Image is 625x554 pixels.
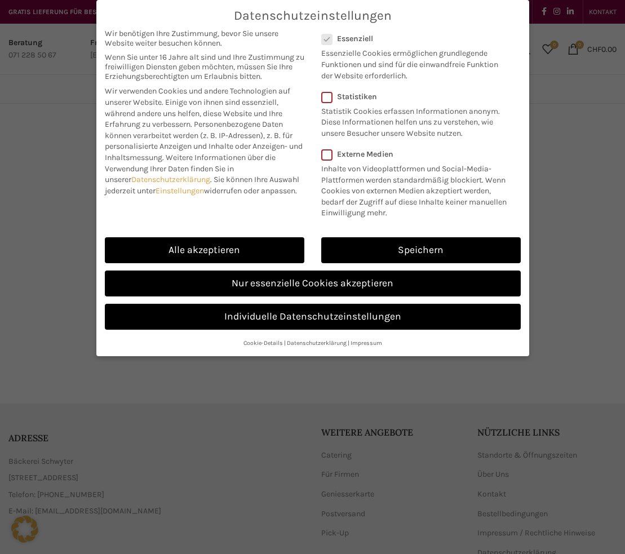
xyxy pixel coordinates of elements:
[156,186,204,196] a: Einstellungen
[351,339,382,347] a: Impressum
[131,175,210,184] a: Datenschutzerklärung
[105,271,521,296] a: Nur essenzielle Cookies akzeptieren
[321,149,513,159] label: Externe Medien
[321,34,506,43] label: Essenziell
[105,237,304,263] a: Alle akzeptieren
[105,119,303,162] span: Personenbezogene Daten können verarbeitet werden (z. B. IP-Adressen), z. B. für personalisierte A...
[243,339,283,347] a: Cookie-Details
[321,43,506,81] p: Essenzielle Cookies ermöglichen grundlegende Funktionen und sind für die einwandfreie Funktion de...
[234,8,392,23] span: Datenschutzeinstellungen
[321,92,506,101] label: Statistiken
[105,304,521,330] a: Individuelle Datenschutzeinstellungen
[105,52,304,81] span: Wenn Sie unter 16 Jahre alt sind und Ihre Zustimmung zu freiwilligen Diensten geben möchten, müss...
[105,153,276,184] span: Weitere Informationen über die Verwendung Ihrer Daten finden Sie in unserer .
[105,29,304,48] span: Wir benötigen Ihre Zustimmung, bevor Sie unsere Website weiter besuchen können.
[321,159,513,219] p: Inhalte von Videoplattformen und Social-Media-Plattformen werden standardmäßig blockiert. Wenn Co...
[321,101,506,139] p: Statistik Cookies erfassen Informationen anonym. Diese Informationen helfen uns zu verstehen, wie...
[287,339,347,347] a: Datenschutzerklärung
[105,86,290,129] span: Wir verwenden Cookies und andere Technologien auf unserer Website. Einige von ihnen sind essenzie...
[321,237,521,263] a: Speichern
[105,175,299,196] span: Sie können Ihre Auswahl jederzeit unter widerrufen oder anpassen.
